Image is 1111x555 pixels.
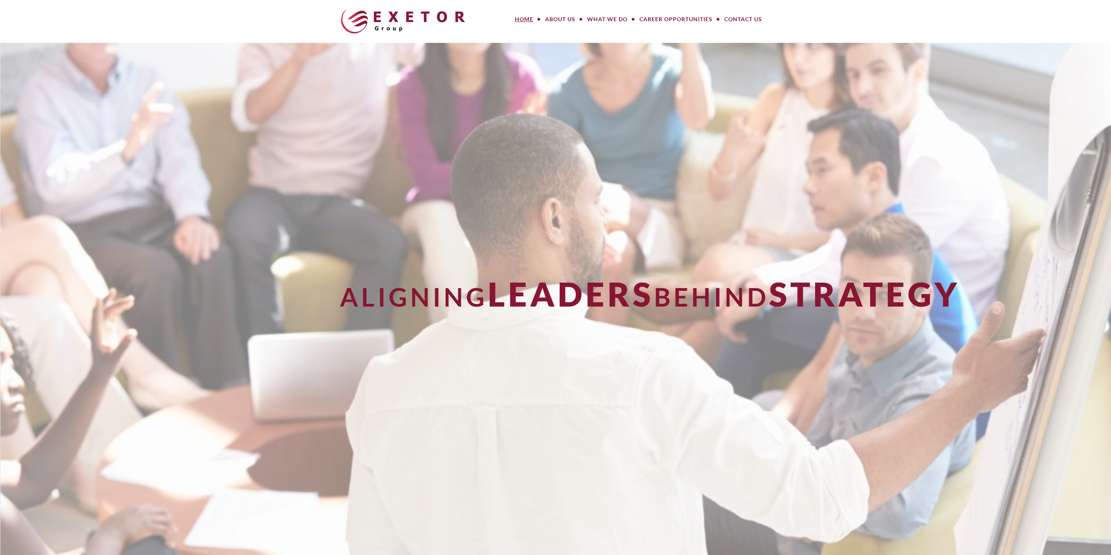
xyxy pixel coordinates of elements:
[488,274,654,314] span: Leaders
[340,276,960,312] div: Aligning Behind
[341,9,465,33] img: The Exetor Group
[539,11,581,27] a: About Us
[718,11,768,27] a: Contact Us
[581,11,634,27] a: What We Do
[769,274,960,314] span: Strategy
[509,11,539,27] a: Home
[634,11,718,27] a: Career Opportunities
